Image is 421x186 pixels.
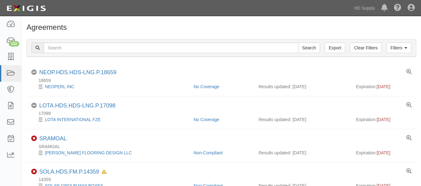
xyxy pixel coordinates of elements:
a: Export [325,43,345,53]
a: Clear Filters [350,43,381,53]
div: LOTA INTERNATIONAL FZE [31,116,189,123]
img: logo-5460c22ac91f19d4615b14bd174203de0afe785f0fc80cf4dbbc73dc1793850b.png [5,3,48,14]
div: LOTA.HDS.HDS-LNG.P.17098 [39,102,115,109]
a: SOLA.HDS.FM.P.14359 [39,169,99,175]
div: SRAMOAL [31,143,416,150]
i: Help Center - Complianz [394,4,401,12]
span: [DATE] [377,117,390,122]
div: Expiration: [356,150,412,156]
div: Expiration: [356,116,412,123]
span: [DATE] [377,150,390,155]
div: Expiration: [356,84,412,90]
a: LOTA.HDS.HDS-LNG.P.17098 [39,102,115,109]
div: RAMOS FLOORING DESIGN LLC [31,150,189,156]
div: SOLA.HDS.FM.P.14359 [39,169,107,175]
a: Non-Compliant [194,150,222,155]
h1: Agreements [26,23,416,31]
i: Non-Compliant [31,169,37,175]
div: Results updated: [DATE] [259,116,347,123]
i: No Coverage [31,103,37,108]
a: HD Supply [351,2,378,14]
input: Search [44,43,299,53]
div: 152 [9,41,19,47]
a: LOTA INTERNATIONAL FZE [45,117,101,122]
a: No Coverage [194,117,219,122]
a: NEOP.HDS.HDS-LNG.P.18659 [39,69,116,75]
a: View results summary [406,69,412,75]
div: NEOPERL INC [31,84,189,90]
i: No Coverage [31,70,37,75]
input: Search [298,43,320,53]
a: View results summary [406,169,412,174]
a: View results summary [406,135,412,141]
a: No Coverage [194,84,219,89]
div: Results updated: [DATE] [259,150,347,156]
div: Results updated: [DATE] [259,84,347,90]
div: 17098 [31,110,416,116]
a: SRAMOAL [39,135,67,142]
i: In Default since 04/22/2024 [102,170,107,174]
span: [DATE] [377,84,390,89]
div: 14359 [31,176,416,183]
a: View results summary [406,102,412,108]
a: Filters [386,43,411,53]
div: 18659 [31,77,416,84]
i: Non-Compliant [31,136,37,141]
a: [PERSON_NAME] FLOORING DESIGN LLC [45,150,132,155]
div: SRAMOAL [39,135,67,142]
a: NEOPERL INC [45,84,74,89]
